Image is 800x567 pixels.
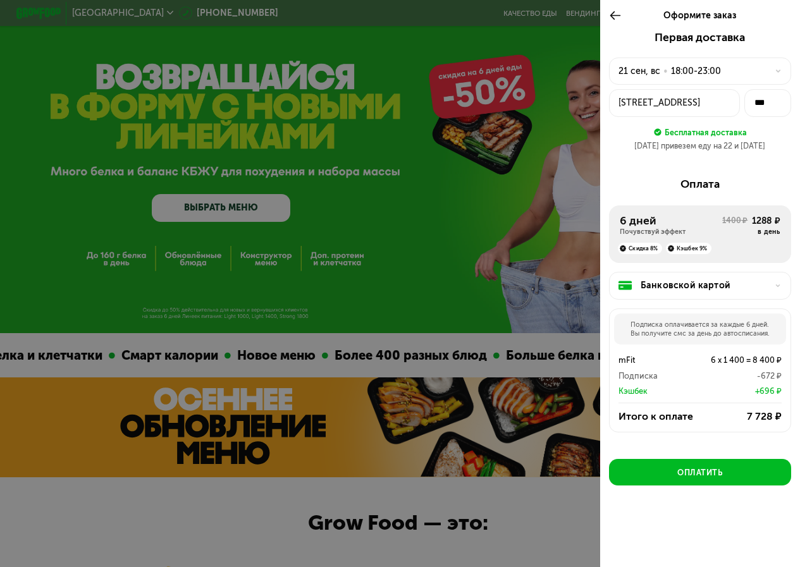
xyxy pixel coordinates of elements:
[641,279,768,292] div: Банковской картой
[609,31,791,44] div: Первая доставка
[618,243,662,254] div: Скидка 8%
[620,228,722,236] div: Почувствуй эффект
[752,228,780,236] div: в день
[663,10,736,21] span: Оформите заказ
[620,214,722,228] div: 6 дней
[618,410,708,423] div: Итого к оплате
[722,215,748,236] div: 1400 ₽
[684,384,782,398] div: +696 ₽
[708,410,782,423] div: 7 728 ₽
[618,96,730,109] div: [STREET_ADDRESS]
[609,89,740,117] button: [STREET_ADDRESS]
[684,353,782,367] div: 6 x 1 400 = 8 400 ₽
[609,178,791,191] div: Оплата
[666,243,711,254] div: Кэшбек 9%
[684,369,782,382] div: -672 ₽
[618,353,684,367] div: mFit
[677,467,722,479] div: Оплатить
[663,64,668,78] div: •
[609,140,791,152] div: [DATE] привезем еду на 22 и [DATE]
[618,369,684,382] div: Подписка
[609,459,791,485] button: Оплатить
[614,314,786,344] div: Подписка оплачивается за каждые 6 дней. Вы получите смс за день до автосписания.
[618,384,684,398] div: Кэшбек
[752,214,780,228] div: 1288 ₽
[618,64,660,78] div: 21 сен, вс
[665,126,747,138] div: Бесплатная доставка
[671,64,721,78] div: 18:00-23:00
